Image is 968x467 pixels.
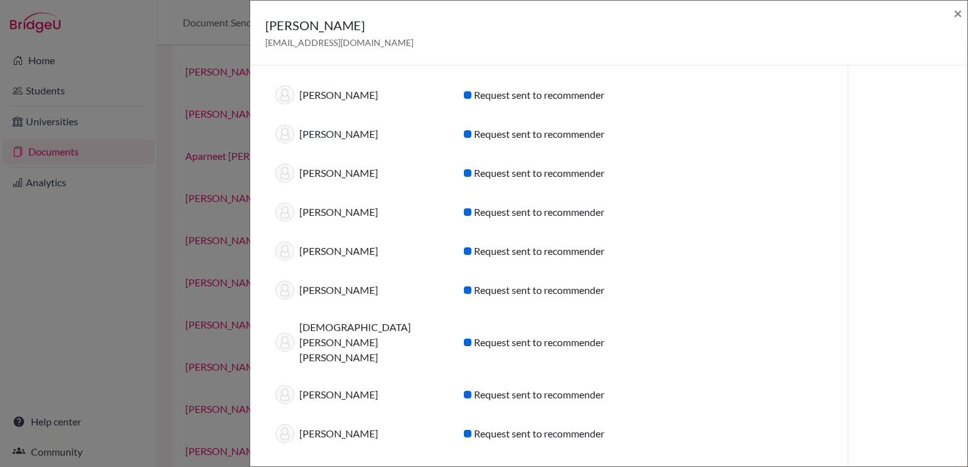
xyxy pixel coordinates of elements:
[275,86,294,104] img: thumb_default-9baad8e6c595f6d87dbccf3bc005204999cb094ff98a76d4c88bb8097aa52fd3.png
[275,424,294,443] img: thumb_default-9baad8e6c595f6d87dbccf3bc005204999cb094ff98a76d4c88bb8097aa52fd3.png
[266,424,454,443] div: [PERSON_NAME]
[454,283,643,298] div: Request sent to recommender
[454,426,643,441] div: Request sent to recommender
[275,281,294,300] img: thumb_default-9baad8e6c595f6d87dbccf3bc005204999cb094ff98a76d4c88bb8097aa52fd3.png
[266,86,454,104] div: [PERSON_NAME]
[266,385,454,404] div: [PERSON_NAME]
[266,164,454,183] div: [PERSON_NAME]
[275,203,294,222] img: thumb_default-9baad8e6c595f6d87dbccf3bc005204999cb094ff98a76d4c88bb8097aa52fd3.png
[454,87,643,103] div: Request sent to recommender
[954,6,962,21] button: Close
[454,166,643,181] div: Request sent to recommender
[266,281,454,300] div: [PERSON_NAME]
[275,242,294,261] img: thumb_default-9baad8e6c595f6d87dbccf3bc005204999cb094ff98a76d4c88bb8097aa52fd3.png
[275,385,294,404] img: thumb_default-9baad8e6c595f6d87dbccf3bc005204999cb094ff98a76d4c88bb8097aa52fd3.png
[266,203,454,222] div: [PERSON_NAME]
[266,320,454,365] div: [DEMOGRAPHIC_DATA][PERSON_NAME] [PERSON_NAME]
[266,125,454,143] div: [PERSON_NAME]
[265,16,413,35] h5: [PERSON_NAME]
[275,164,294,183] img: thumb_default-9baad8e6c595f6d87dbccf3bc005204999cb094ff98a76d4c88bb8097aa52fd3.png
[454,387,643,402] div: Request sent to recommender
[265,37,413,48] span: [EMAIL_ADDRESS][DOMAIN_NAME]
[454,335,643,350] div: Request sent to recommender
[454,127,643,142] div: Request sent to recommender
[275,333,294,352] img: thumb_default-9baad8e6c595f6d87dbccf3bc005204999cb094ff98a76d4c88bb8097aa52fd3.png
[454,244,643,259] div: Request sent to recommender
[266,242,454,261] div: [PERSON_NAME]
[454,205,643,220] div: Request sent to recommender
[954,4,962,22] span: ×
[275,125,294,143] img: thumb_default-9baad8e6c595f6d87dbccf3bc005204999cb094ff98a76d4c88bb8097aa52fd3.png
